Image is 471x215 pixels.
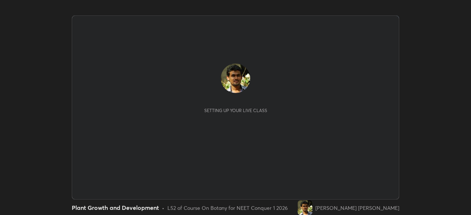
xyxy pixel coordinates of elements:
[72,203,159,212] div: Plant Growth and Development
[162,204,164,212] div: •
[315,204,399,212] div: [PERSON_NAME] [PERSON_NAME]
[204,108,267,113] div: Setting up your live class
[221,64,250,93] img: 3
[167,204,288,212] div: L52 of Course On Botany for NEET Conquer 1 2026
[298,200,312,215] img: 3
